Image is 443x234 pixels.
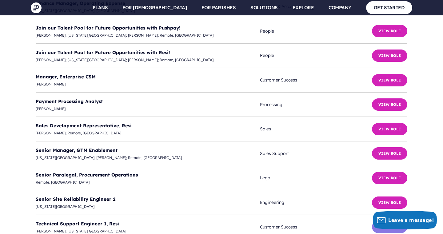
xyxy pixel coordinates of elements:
span: [US_STATE][GEOGRAPHIC_DATA]; [PERSON_NAME]; Remote, [GEOGRAPHIC_DATA] [36,154,260,161]
button: View Role [372,25,407,37]
span: Leave a message! [388,217,434,224]
span: [PERSON_NAME]; [US_STATE][GEOGRAPHIC_DATA]; [PERSON_NAME]; Remote, [GEOGRAPHIC_DATA] [36,57,260,63]
button: View Role [372,147,407,160]
span: Customer Success [260,223,372,231]
span: Remote, [GEOGRAPHIC_DATA] [36,179,260,186]
span: People [260,27,372,35]
span: [PERSON_NAME] [36,105,260,112]
a: Senior Site Reliability Engineer 2 [36,196,115,202]
span: [PERSON_NAME]; Remote, [GEOGRAPHIC_DATA] [36,130,260,137]
a: Technical Support Engineer 1, Resi [36,221,119,227]
a: Manager, Enterprise CSM [36,74,96,80]
span: Processing [260,101,372,109]
a: Senior Manager, GTM Enablement [36,147,118,153]
button: View Role [372,221,407,233]
button: View Role [372,74,407,86]
button: Leave a message! [373,211,437,229]
a: Payment Processing Analyst [36,98,103,104]
button: View Role [372,50,407,62]
a: Join our Talent Pool for Future Opportunities with Pushpay! [36,25,181,31]
span: [PERSON_NAME]; [US_STATE][GEOGRAPHIC_DATA]; [PERSON_NAME]; Remote, [GEOGRAPHIC_DATA] [36,32,260,39]
span: [US_STATE][GEOGRAPHIC_DATA] [36,203,260,210]
button: View Role [372,172,407,184]
a: Sales Development Representative, Resi [36,123,132,129]
span: Sales Support [260,150,372,157]
span: Legal [260,174,372,182]
button: View Role [372,98,407,111]
span: Sales [260,125,372,133]
a: Join our Talent Pool for Future Opportunities with Resi! [36,50,170,55]
button: View Role [372,123,407,135]
span: Engineering [260,199,372,206]
span: [PERSON_NAME] [36,81,260,88]
span: Customer Success [260,76,372,84]
a: GET STARTED [366,1,413,14]
button: View Role [372,196,407,209]
span: People [260,52,372,59]
a: Senior Paralegal, Procurement Operations [36,172,138,178]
